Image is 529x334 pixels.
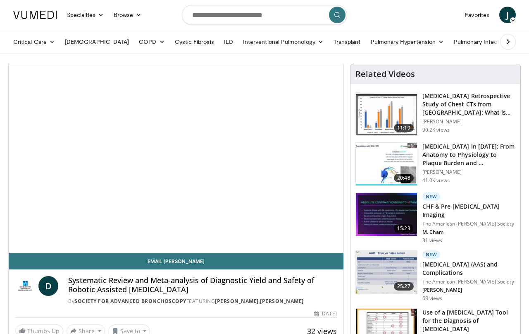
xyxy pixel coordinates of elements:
[355,250,515,302] a: 25:27 New [MEDICAL_DATA] (AAS) and Complications The American [PERSON_NAME] Society [PERSON_NAME]...
[355,92,515,136] a: 11:19 [MEDICAL_DATA] Retrospective Study of Chest CTs from [GEOGRAPHIC_DATA]: What is the Re… [PE...
[422,260,515,277] h3: [MEDICAL_DATA] (AAS) and Complications
[9,64,343,253] video-js: Video Player
[422,142,515,167] h3: [MEDICAL_DATA] in [DATE]: From Anatomy to Physiology to Plaque Burden and …
[238,34,329,50] a: Interventional Pulmonology
[422,127,450,133] p: 90.2K views
[62,7,109,23] a: Specialties
[355,142,515,186] a: 20:48 [MEDICAL_DATA] in [DATE]: From Anatomy to Physiology to Plaque Burden and … [PERSON_NAME] 4...
[38,276,58,296] a: D
[356,143,417,186] img: 823da73b-7a00-425d-bb7f-45c8b03b10c3.150x105_q85_crop-smart_upscale.jpg
[366,34,449,50] a: Pulmonary Hypertension
[314,310,336,317] div: [DATE]
[182,5,347,25] input: Search topics, interventions
[8,34,60,50] a: Critical Care
[356,251,417,294] img: 6ccc95e5-92fb-4556-ac88-59144b238c7c.150x105_q85_crop-smart_upscale.jpg
[394,224,414,233] span: 15:23
[449,34,520,50] a: Pulmonary Infection
[68,276,337,294] h4: Systematic Review and Meta-analysis of Diagnostic Yield and Safety of Robotic Assisted [MEDICAL_D...
[355,192,515,244] a: 15:23 New CHF & Pre-[MEDICAL_DATA] Imaging The American [PERSON_NAME] Society M. Cham 31 views
[422,202,515,219] h3: CHF & Pre-[MEDICAL_DATA] Imaging
[219,34,238,50] a: ILD
[355,69,415,79] h4: Related Videos
[394,124,414,132] span: 11:19
[60,34,134,50] a: [DEMOGRAPHIC_DATA]
[74,298,186,305] a: Society for Advanced Bronchoscopy
[422,287,515,293] p: [PERSON_NAME]
[394,174,414,182] span: 20:48
[68,298,337,305] div: By FEATURING ,
[422,308,515,333] h3: Use of a [MEDICAL_DATA] Tool for the Diagnosis of [MEDICAL_DATA]
[260,298,304,305] a: [PERSON_NAME]
[215,298,259,305] a: [PERSON_NAME]
[422,250,441,259] p: New
[15,276,35,296] img: Society for Advanced Bronchoscopy
[9,253,343,269] a: Email [PERSON_NAME]
[422,118,515,125] p: [PERSON_NAME]
[422,221,515,227] p: The American [PERSON_NAME] Society
[499,7,516,23] a: J
[134,34,169,50] a: COPD
[422,295,443,302] p: 68 views
[422,229,515,235] p: M. Cham
[422,177,450,184] p: 41.0K views
[170,34,219,50] a: Cystic Fibrosis
[356,193,417,236] img: 6a143f31-f1e1-4cea-acc1-48239cf5bf88.150x105_q85_crop-smart_upscale.jpg
[394,282,414,291] span: 25:27
[109,7,147,23] a: Browse
[422,169,515,175] p: [PERSON_NAME]
[422,237,443,244] p: 31 views
[422,279,515,285] p: The American [PERSON_NAME] Society
[422,192,441,201] p: New
[356,92,417,135] img: c2eb46a3-50d3-446d-a553-a9f8510c7760.150x105_q85_crop-smart_upscale.jpg
[422,92,515,117] h3: [MEDICAL_DATA] Retrospective Study of Chest CTs from [GEOGRAPHIC_DATA]: What is the Re…
[460,7,494,23] a: Favorites
[329,34,366,50] a: Transplant
[13,11,57,19] img: VuMedi Logo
